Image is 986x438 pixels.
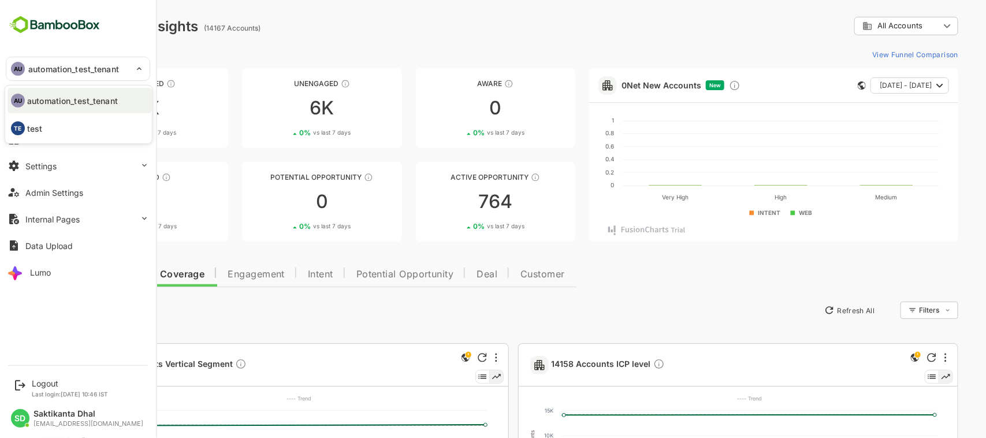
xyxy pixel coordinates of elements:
div: Aware [375,79,535,88]
div: Filters [877,300,918,321]
text: High [735,194,747,201]
p: automation_test_tenant [27,95,118,107]
div: Discover new ICP-fit accounts showing engagement — via intent surges, anonymous website visits, L... [689,80,700,91]
div: More [455,353,457,362]
text: 0.4 [565,155,574,162]
a: 4062 Accounts Vertical SegmentDescription not present [61,358,211,372]
div: Description not present [613,358,624,372]
div: This is a global insight. Segment selection is not applicable for this view [418,351,432,366]
text: Medium [835,194,857,201]
text: 4K [54,422,61,429]
span: vs last 7 days [273,128,310,137]
a: Potential OpportunityThese accounts are MQAs and can be passed on to Inside Sales00%vs last 7 days [202,162,362,242]
span: vs last 7 days [273,222,310,231]
div: These accounts have just entered the buying cycle and need further nurturing [464,79,473,88]
button: New Insights [28,300,112,321]
div: 6K [202,99,362,117]
a: AwareThese accounts have just entered the buying cycle and need further nurturing00%vs last 7 days [375,68,535,148]
div: 0 [375,99,535,117]
text: 0.8 [565,129,574,136]
div: All Accounts [822,21,899,31]
div: These accounts have not shown enough engagement and need nurturing [300,79,310,88]
div: Unreached [28,79,188,88]
span: 4062 Accounts Vertical Segment [61,358,206,372]
div: These accounts are warm, further nurturing would qualify them to MQAs [121,173,131,182]
span: Deal [436,270,457,279]
div: This is a global insight. Segment selection is not applicable for this view [868,351,881,366]
span: vs last 7 days [447,128,484,137]
a: Active OpportunityThese accounts have open opportunities which might be at any of the Sales Stage... [375,162,535,242]
div: This card does not support filter and segments [817,81,825,90]
div: 7K [28,99,188,117]
text: 0 [570,181,574,188]
div: 0 [28,192,188,211]
div: 0 % [433,128,484,137]
text: 0.2 [565,169,574,176]
span: Potential Opportunity [316,270,414,279]
a: EngagedThese accounts are warm, further nurturing would qualify them to MQAs00%vs last 7 days [28,162,188,242]
div: Description not present [195,358,206,372]
text: 0.6 [565,143,574,150]
span: vs last 7 days [447,222,484,231]
div: All Accounts [814,15,918,38]
span: 14158 Accounts ICP level [511,358,624,372]
div: AU [11,94,25,107]
button: View Funnel Comparison [827,45,918,64]
span: vs last 7 days [99,222,136,231]
div: Active Opportunity [375,173,535,181]
div: Refresh [887,353,896,362]
div: 0 % [259,128,310,137]
text: 5K [55,407,61,414]
a: UnreachedThese accounts have not been engaged with for a defined time period7K1%vs last 7 days [28,68,188,148]
div: 764 [375,192,535,211]
div: 1 % [86,128,136,137]
div: Filters [879,306,899,314]
span: Customer [480,270,524,279]
a: 14158 Accounts ICP levelDescription not present [511,358,629,372]
text: ---- Trend [246,395,271,402]
div: These accounts are MQAs and can be passed on to Inside Sales [323,173,333,182]
div: 0 [202,192,362,211]
div: More [904,353,906,362]
div: Engaged [28,173,188,181]
p: test [27,123,43,135]
span: Data Quality and Coverage [39,270,164,279]
span: [DATE] - [DATE] [839,78,891,93]
a: UnengagedThese accounts have not shown enough engagement and need nurturing6K0%vs last 7 days [202,68,362,148]
text: 15K [504,407,513,414]
div: 0 % [85,222,136,231]
text: 1 [571,117,574,124]
text: Very High [622,194,649,201]
button: [DATE] - [DATE] [830,77,909,94]
div: These accounts have not been engaged with for a defined time period [126,79,135,88]
div: Potential Opportunity [202,173,362,181]
div: Refresh [437,353,447,362]
div: Dashboard Insights [28,18,158,35]
span: Engagement [187,270,244,279]
div: 0 % [259,222,310,231]
button: Refresh All [779,301,839,320]
a: 0Net New Accounts [581,80,661,90]
span: New [669,82,680,88]
div: Unengaged [202,79,362,88]
span: vs last 7 days [98,128,136,137]
div: 0 % [433,222,484,231]
div: TE [11,121,25,135]
text: ---- Trend [697,395,721,402]
span: Intent [267,270,293,279]
ag: (14167 Accounts) [163,24,224,32]
div: These accounts have open opportunities which might be at any of the Sales Stages [490,173,500,182]
span: All Accounts [837,21,882,30]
